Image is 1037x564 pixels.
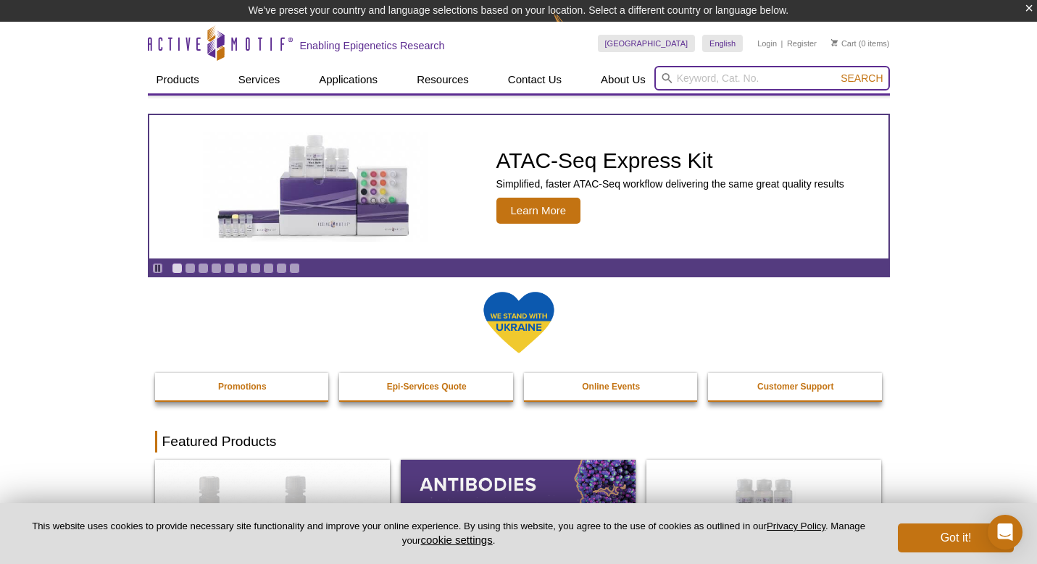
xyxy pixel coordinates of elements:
button: Got it! [898,523,1014,552]
a: Applications [310,66,386,93]
a: Online Events [524,373,699,400]
article: ATAC-Seq Express Kit [149,115,888,258]
h2: Enabling Epigenetics Research [300,39,445,52]
input: Keyword, Cat. No. [654,66,890,91]
span: Search [841,72,883,84]
a: Go to slide 9 [276,263,287,274]
strong: Promotions [218,382,267,392]
a: Products [148,66,208,93]
a: Customer Support [708,373,883,400]
a: Services [230,66,289,93]
div: Open Intercom Messenger [988,515,1023,550]
a: Login [757,38,777,49]
a: Go to slide 6 [237,263,248,274]
a: Go to slide 5 [224,263,235,274]
a: About Us [592,66,654,93]
span: Learn More [496,198,581,224]
a: Promotions [155,373,330,400]
img: Your Cart [831,39,838,46]
button: Search [836,72,887,85]
a: Go to slide 2 [185,263,196,274]
strong: Epi-Services Quote [387,382,467,392]
strong: Online Events [582,382,640,392]
img: Change Here [553,11,591,45]
a: Cart [831,38,857,49]
a: Go to slide 8 [263,263,274,274]
li: (0 items) [831,35,890,52]
a: ATAC-Seq Express Kit ATAC-Seq Express Kit Simplified, faster ATAC-Seq workflow delivering the sam... [149,115,888,258]
a: Go to slide 3 [198,263,209,274]
h2: Featured Products [155,431,883,453]
a: English [702,35,743,52]
a: Resources [408,66,478,93]
a: Go to slide 4 [211,263,222,274]
strong: Customer Support [757,382,833,392]
a: [GEOGRAPHIC_DATA] [598,35,696,52]
a: Go to slide 10 [289,263,300,274]
button: cookie settings [420,534,492,546]
a: Toggle autoplay [152,263,163,274]
img: ATAC-Seq Express Kit [196,132,435,242]
a: Privacy Policy [767,521,825,531]
a: Contact Us [499,66,570,93]
li: | [781,35,783,52]
a: Register [787,38,817,49]
a: Go to slide 1 [172,263,183,274]
p: This website uses cookies to provide necessary site functionality and improve your online experie... [23,520,874,547]
a: Epi-Services Quote [339,373,515,400]
p: Simplified, faster ATAC-Seq workflow delivering the same great quality results [496,177,844,190]
img: We Stand With Ukraine [483,290,555,355]
h2: ATAC-Seq Express Kit [496,150,844,172]
a: Go to slide 7 [250,263,261,274]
